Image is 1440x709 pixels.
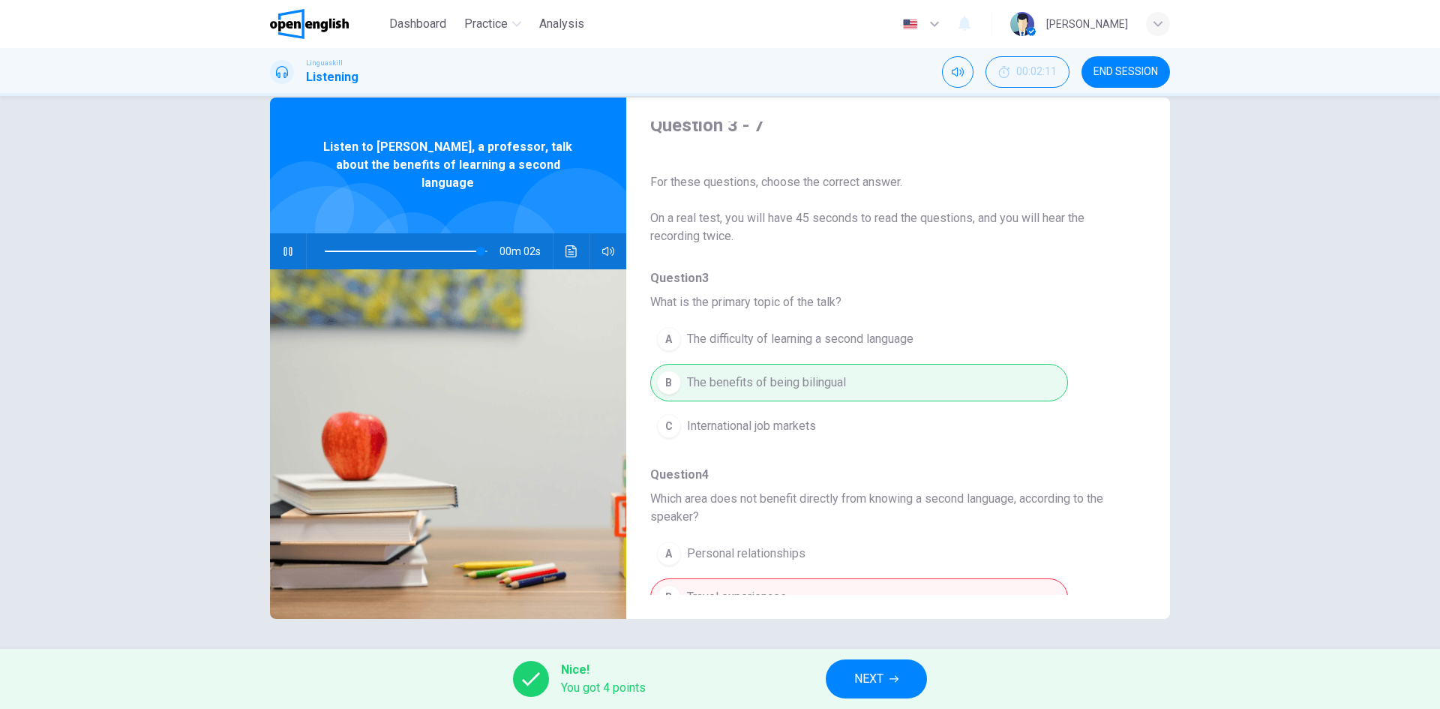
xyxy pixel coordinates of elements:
span: Dashboard [389,15,446,33]
span: NEXT [854,668,883,689]
button: Click to see the audio transcription [559,233,583,269]
div: [PERSON_NAME] [1046,15,1128,33]
button: NEXT [826,659,927,698]
span: What is the primary topic of the talk? [650,293,1122,311]
span: Question 4 [650,466,1122,484]
button: Analysis [533,11,590,38]
span: On a real test, you will have 45 seconds to read the questions, and you will hear the recording t... [650,209,1122,245]
span: For these questions, choose the correct answer. [650,173,1122,191]
button: END SESSION [1081,56,1170,88]
span: END SESSION [1093,66,1158,78]
div: Mute [942,56,973,88]
div: Hide [985,56,1069,88]
button: 00:02:11 [985,56,1069,88]
span: Practice [464,15,508,33]
img: OpenEnglish logo [270,9,349,39]
button: Dashboard [383,11,452,38]
span: Which area does not benefit directly from knowing a second language, according to the speaker? [650,490,1122,526]
img: en [901,19,919,30]
img: Profile picture [1010,12,1034,36]
span: 00m 02s [499,233,553,269]
button: Practice [458,11,527,38]
span: Nice! [561,661,646,679]
h1: Listening [306,68,358,86]
span: Listen to [PERSON_NAME], a professor, talk about the benefits of learning a second language [319,138,577,192]
span: Linguaskill [306,58,343,68]
span: 00:02:11 [1016,66,1057,78]
span: Analysis [539,15,584,33]
a: OpenEnglish logo [270,9,383,39]
img: Listen to Bridget, a professor, talk about the benefits of learning a second language [270,269,626,619]
h4: Question 3 - 7 [650,113,1122,137]
span: Question 3 [650,269,1122,287]
span: You got 4 points [561,679,646,697]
